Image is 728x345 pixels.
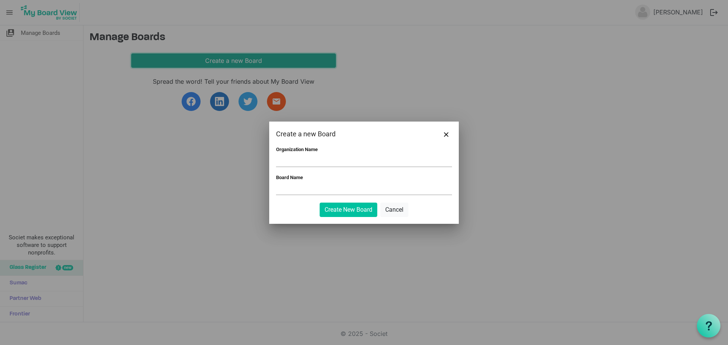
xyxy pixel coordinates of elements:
[276,147,318,152] label: Organization Name
[276,175,303,180] label: Board Name
[441,128,452,140] button: Close
[276,128,417,140] div: Create a new Board
[320,203,377,217] button: Create New Board
[380,203,408,217] button: Cancel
